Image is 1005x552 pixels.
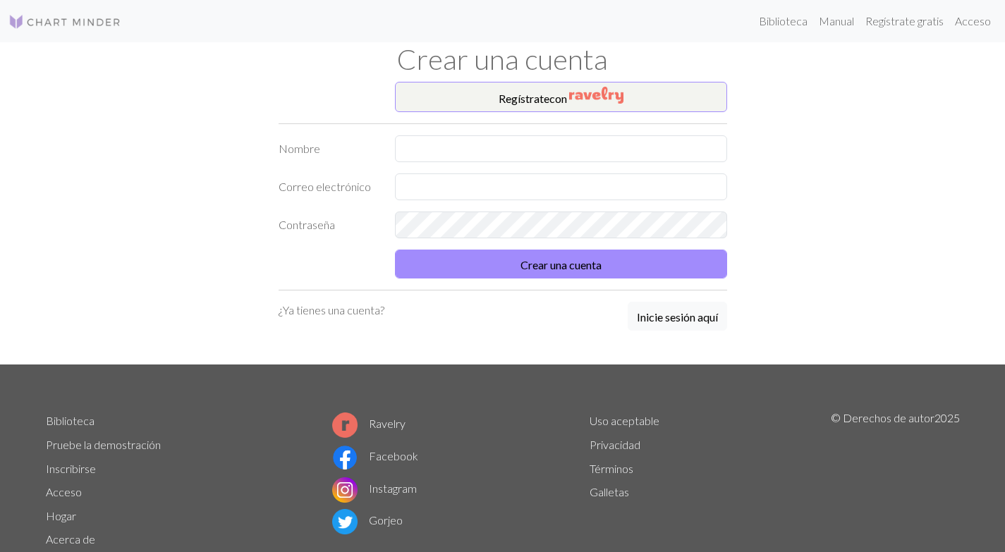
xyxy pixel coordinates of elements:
[637,310,718,324] font: Inicie sesión aquí
[46,532,95,546] a: Acerca de
[628,302,727,331] button: Inicie sesión aquí
[46,462,96,475] a: Inscribirse
[549,92,567,105] font: con
[753,7,813,35] a: Biblioteca
[590,414,659,427] a: Uso aceptable
[369,513,403,527] font: Gorjeo
[46,485,82,498] a: Acceso
[279,142,320,155] font: Nombre
[395,250,727,278] button: Crear una cuenta
[590,438,640,451] a: Privacidad
[279,180,371,193] font: Correo electrónico
[46,438,161,451] a: Pruebe la demostración
[865,14,944,27] font: Regístrate gratis
[369,417,406,430] font: Ravelry
[590,485,629,498] a: Galletas
[934,411,960,424] font: 2025
[279,218,335,231] font: Contraseña
[332,449,418,462] a: Facebook
[520,258,602,271] font: Crear una cuenta
[369,482,417,495] font: Instagram
[860,7,949,35] a: Regístrate gratis
[955,14,991,27] font: Acceso
[813,7,860,35] a: Manual
[46,414,95,427] a: Biblioteca
[499,92,549,105] font: Regístrate
[819,14,854,27] font: Manual
[332,417,406,430] a: Ravelry
[8,13,121,30] img: Logo
[332,445,358,470] img: Logotipo de Facebook
[590,462,633,475] a: Términos
[369,449,418,462] font: Facebook
[332,482,417,495] a: Instagram
[332,509,358,534] img: Logotipo de Twitter
[279,303,384,317] font: ¿Ya tienes una cuenta?
[831,411,934,424] font: © Derechos de autor
[949,7,997,35] a: Acceso
[759,14,808,27] font: Biblioteca
[395,82,727,112] button: Regístratecon
[332,513,403,527] a: Gorjeo
[332,477,358,503] img: Logotipo de Instagram
[46,509,76,522] a: Hogar
[569,87,623,104] img: Ravelry
[332,412,358,438] img: Logotipo de Ravelry
[397,42,608,76] font: Crear una cuenta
